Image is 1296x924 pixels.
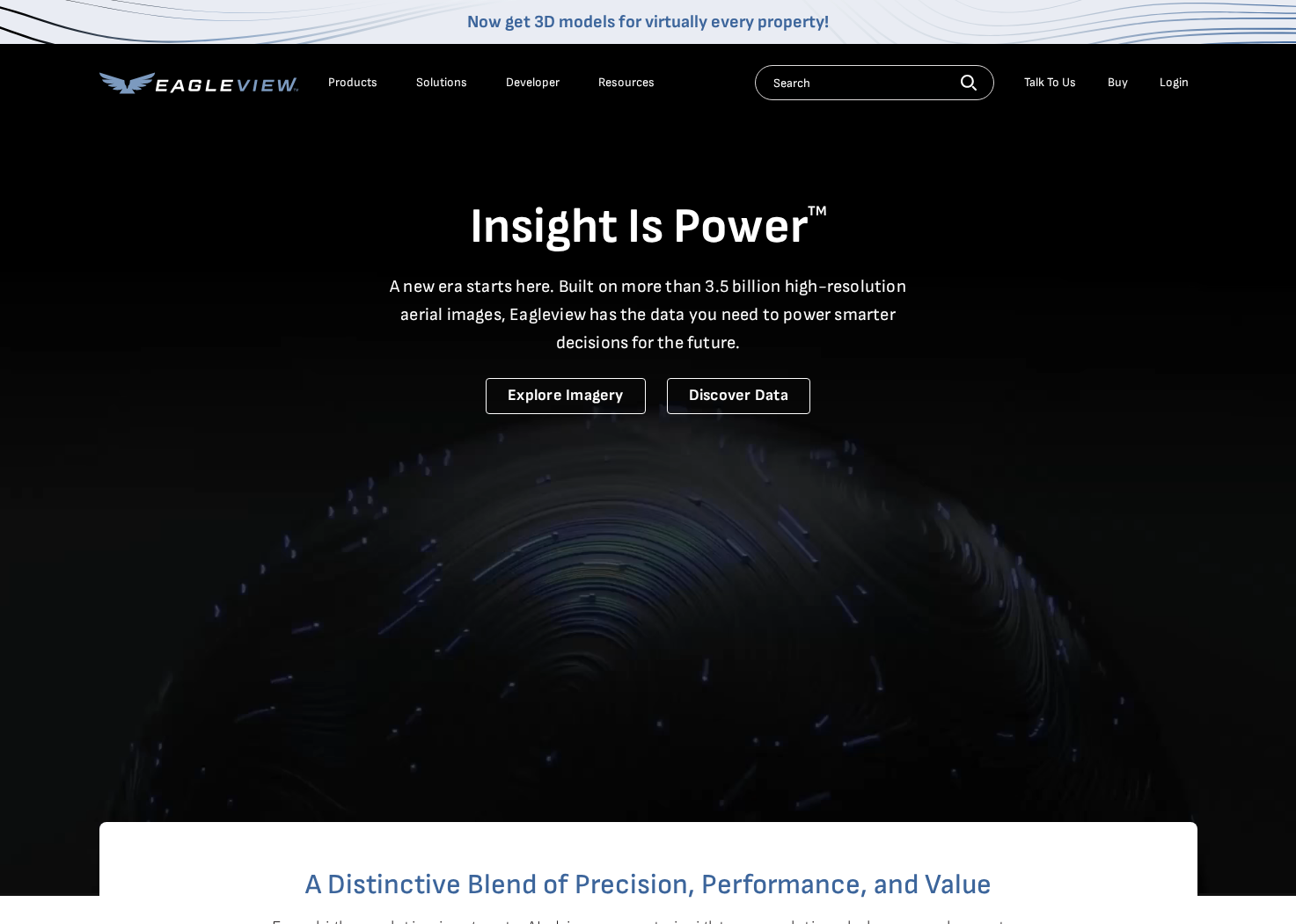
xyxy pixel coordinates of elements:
[506,75,560,91] a: Developer
[598,75,655,91] div: Resources
[1024,75,1076,91] div: Talk To Us
[1108,75,1128,91] a: Buy
[170,871,1127,899] h2: A Distinctive Blend of Precision, Performance, and Value
[328,75,377,91] div: Products
[379,273,918,357] p: A new era starts here. Built on more than 3.5 billion high-resolution aerial images, Eagleview ha...
[1160,75,1189,91] div: Login
[755,65,994,100] input: Search
[99,197,1197,258] h1: Insight Is Power
[667,378,810,414] a: Discover Data
[416,75,467,91] div: Solutions
[808,203,827,220] sup: TM
[467,11,829,33] a: Now get 3D models for virtually every property!
[486,378,646,414] a: Explore Imagery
